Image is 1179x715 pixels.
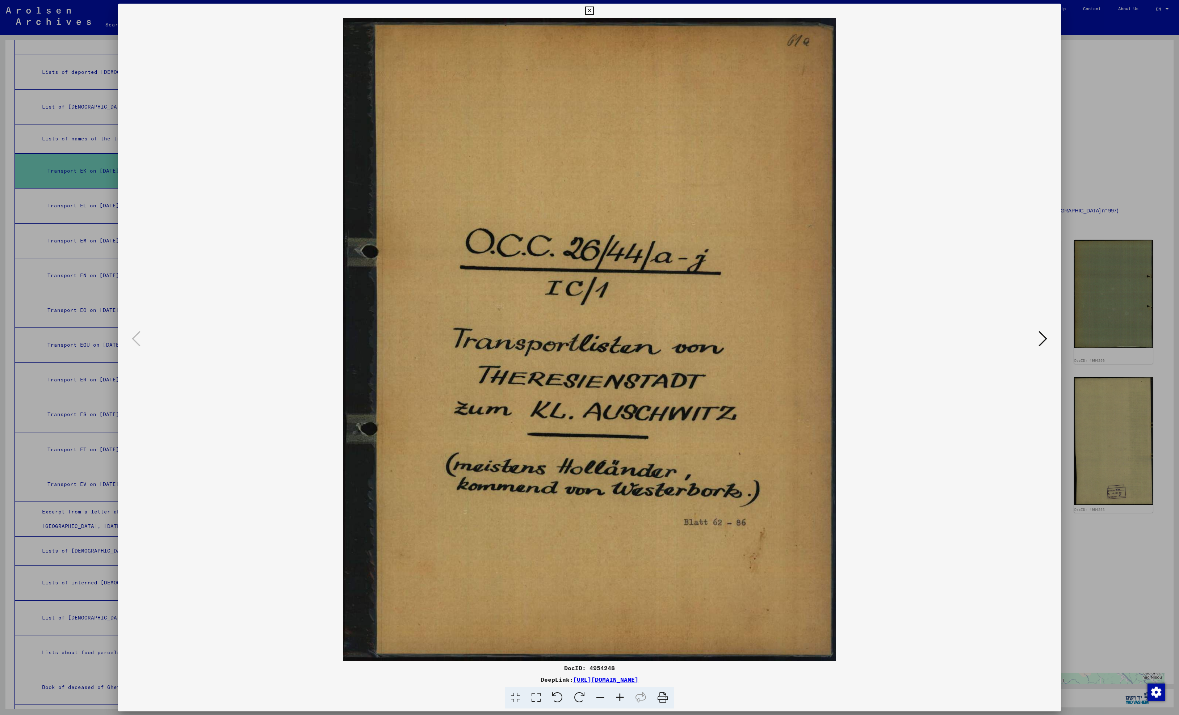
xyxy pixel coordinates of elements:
div: DeepLink: [118,675,1061,684]
div: DocID: 4954248 [118,664,1061,672]
a: [URL][DOMAIN_NAME] [573,676,638,683]
div: Change consent [1147,683,1165,701]
img: 001.jpg [143,18,1037,661]
img: Change consent [1147,684,1165,701]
